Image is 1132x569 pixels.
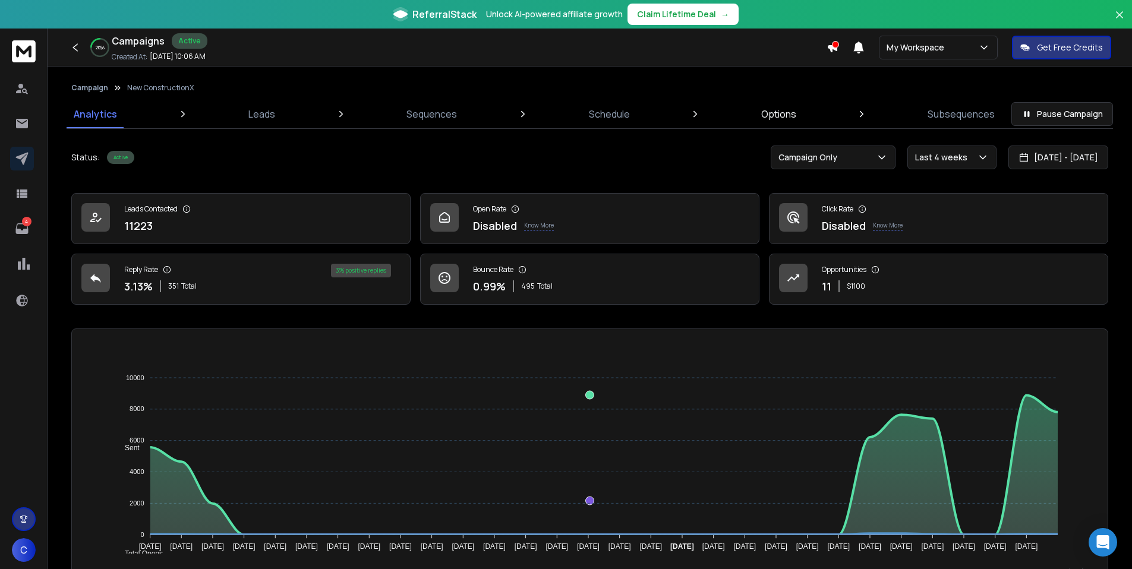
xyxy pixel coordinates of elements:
tspan: [DATE] [827,542,850,551]
tspan: [DATE] [796,542,819,551]
tspan: [DATE] [545,542,568,551]
p: 4 [22,217,31,226]
a: Reply Rate3.13%351Total3% positive replies [71,254,411,305]
p: Opportunities [822,265,866,274]
a: Open RateDisabledKnow More [420,193,759,244]
p: Schedule [589,107,630,121]
p: Leads Contacted [124,204,178,214]
tspan: [DATE] [452,542,474,551]
tspan: [DATE] [953,542,975,551]
tspan: [DATE] [358,542,380,551]
button: Campaign [71,83,108,93]
tspan: 10000 [126,374,144,381]
a: Schedule [582,100,637,128]
p: Sequences [406,107,457,121]
p: 26 % [96,44,105,51]
p: Analytics [74,107,117,121]
tspan: [DATE] [139,542,162,551]
tspan: [DATE] [921,542,944,551]
tspan: 4000 [130,468,144,475]
tspan: [DATE] [733,542,756,551]
p: Campaign Only [778,151,842,163]
p: Last 4 weeks [915,151,972,163]
tspan: [DATE] [702,542,725,551]
tspan: [DATE] [515,542,537,551]
tspan: [DATE] [577,542,600,551]
tspan: [DATE] [327,542,349,551]
tspan: [DATE] [984,542,1007,551]
a: Opportunities11$1100 [769,254,1108,305]
a: Leads Contacted11223 [71,193,411,244]
a: Analytics [67,100,124,128]
tspan: 6000 [130,437,144,444]
tspan: [DATE] [295,542,318,551]
button: C [12,538,36,562]
span: Total [181,282,197,291]
button: Get Free Credits [1012,36,1111,59]
button: [DATE] - [DATE] [1008,146,1108,169]
tspan: [DATE] [170,542,193,551]
a: Bounce Rate0.99%495Total [420,254,759,305]
tspan: [DATE] [483,542,506,551]
tspan: [DATE] [233,542,256,551]
h1: Campaigns [112,34,165,48]
div: 3 % positive replies [331,264,391,277]
tspan: 2000 [130,500,144,507]
p: Unlock AI-powered affiliate growth [486,8,623,20]
a: Options [754,100,803,128]
p: [DATE] 10:06 AM [150,52,206,61]
p: Created At: [112,52,147,62]
tspan: [DATE] [890,542,913,551]
a: 4 [10,217,34,241]
p: Know More [873,221,903,230]
span: → [721,8,729,20]
tspan: [DATE] [670,542,694,551]
a: Subsequences [920,100,1002,128]
p: Reply Rate [124,265,158,274]
tspan: [DATE] [859,542,881,551]
a: Sequences [399,100,464,128]
tspan: 8000 [130,406,144,413]
p: Bounce Rate [473,265,513,274]
button: Close banner [1112,7,1127,36]
p: Get Free Credits [1037,42,1103,53]
p: 0.99 % [473,278,506,295]
div: Active [172,33,207,49]
button: Claim Lifetime Deal→ [628,4,739,25]
p: Subsequences [928,107,995,121]
p: Disabled [473,217,517,234]
tspan: [DATE] [1015,542,1038,551]
p: $ 1100 [847,282,865,291]
a: Leads [241,100,282,128]
p: Status: [71,151,100,163]
p: Open Rate [473,204,506,214]
tspan: [DATE] [765,542,787,551]
p: 3.13 % [124,278,153,295]
span: Total Opens [116,549,163,558]
tspan: [DATE] [264,542,286,551]
a: Click RateDisabledKnow More [769,193,1108,244]
tspan: [DATE] [201,542,224,551]
p: My Workspace [887,42,949,53]
span: 495 [521,282,535,291]
tspan: [DATE] [389,542,412,551]
tspan: [DATE] [421,542,443,551]
p: Disabled [822,217,866,234]
p: 11 [822,278,831,295]
p: 11223 [124,217,153,234]
span: ReferralStack [412,7,477,21]
span: Sent [116,444,140,452]
p: New ConstructionX [127,83,194,93]
tspan: 0 [140,531,144,538]
span: 351 [168,282,179,291]
div: Active [107,151,134,164]
p: Options [761,107,796,121]
tspan: [DATE] [639,542,662,551]
p: Leads [248,107,275,121]
button: Pause Campaign [1011,102,1113,126]
tspan: [DATE] [608,542,631,551]
p: Know More [524,221,554,230]
p: Click Rate [822,204,853,214]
